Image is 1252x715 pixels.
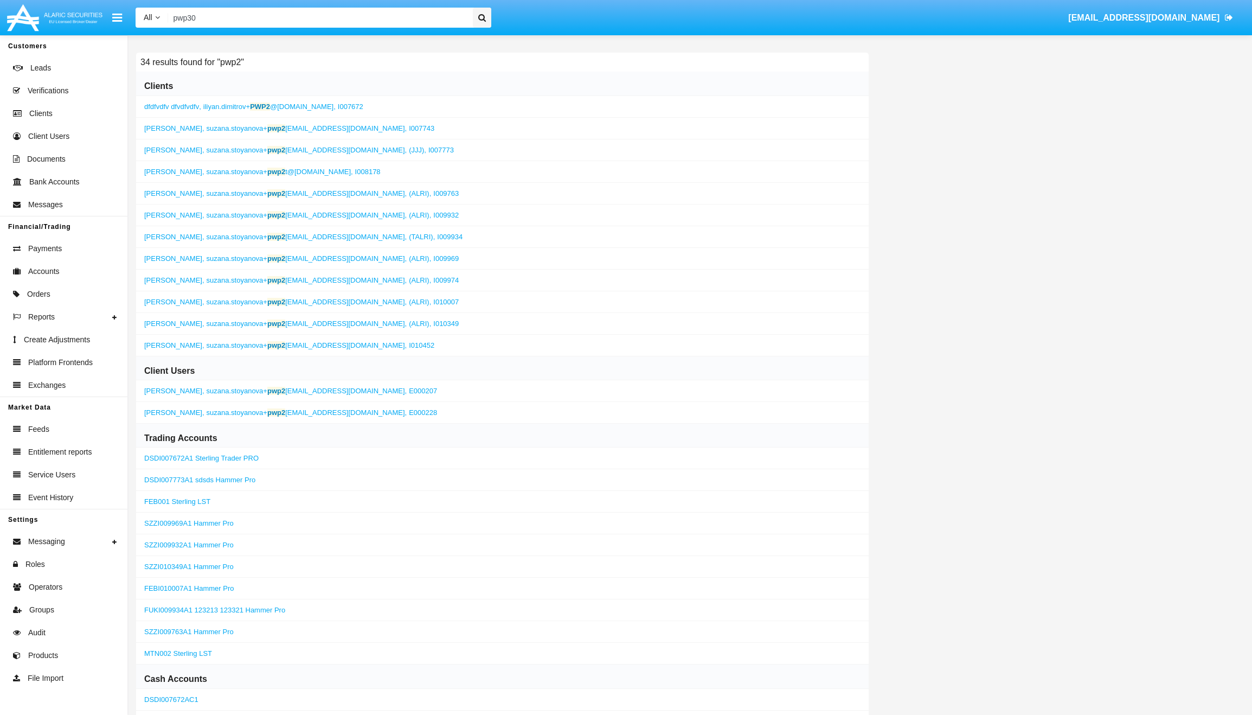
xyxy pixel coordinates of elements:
span: [EMAIL_ADDRESS][DOMAIN_NAME] [1068,13,1219,22]
span: I010452 [409,341,434,349]
span: (ALRI), [409,254,431,263]
span: [PERSON_NAME] [144,254,202,263]
span: (ALRI), [409,320,431,328]
a: , [144,189,459,197]
span: [PERSON_NAME] [144,168,202,176]
a: All [136,12,168,23]
span: Payments [28,243,62,254]
span: iliyan.dimitrov+ @[DOMAIN_NAME], [203,103,336,111]
span: suzana.stoyanova+ [EMAIL_ADDRESS][DOMAIN_NAME], [207,387,407,395]
a: FUKI009934A1 123213 123321 Hammer Pro [144,606,285,614]
a: FEB001 Sterling LST [144,497,210,506]
span: I009763 [433,189,459,197]
span: suzana.stoyanova+ [EMAIL_ADDRESS][DOMAIN_NAME], [207,408,407,417]
span: (ALRI), [409,189,431,197]
span: I007672 [338,103,363,111]
span: (TALRI), [409,233,435,241]
a: SZZI010349A1 Hammer Pro [144,563,234,571]
span: (ALRI), [409,211,431,219]
span: suzana.stoyanova+ [EMAIL_ADDRESS][DOMAIN_NAME], [207,233,407,241]
a: , [144,168,381,176]
span: File Import [28,673,63,684]
span: Leads [30,62,51,74]
b: pwp2 [267,146,285,154]
span: suzana.stoyanova+ [EMAIL_ADDRESS][DOMAIN_NAME], [207,124,407,132]
a: , [144,146,454,154]
a: [EMAIL_ADDRESS][DOMAIN_NAME] [1063,3,1238,33]
span: All [144,13,152,22]
span: suzana.stoyanova+ [EMAIL_ADDRESS][DOMAIN_NAME], [207,276,407,284]
span: Operators [29,582,62,593]
b: pwp2 [267,124,285,132]
span: [PERSON_NAME] [144,276,202,284]
a: MTN002 Sterling LST [144,649,212,657]
span: Feeds [28,424,49,435]
span: I009969 [433,254,459,263]
a: , [144,233,463,241]
span: Verifications [28,85,68,97]
span: suzana.stoyanova+ [EMAIL_ADDRESS][DOMAIN_NAME], [207,298,407,306]
b: pwp2 [267,408,285,417]
span: Audit [28,627,46,639]
span: Clients [29,108,53,119]
b: pwp2 [267,320,285,328]
a: , [144,124,434,132]
span: [PERSON_NAME] [144,146,202,154]
b: pwp2 [267,211,285,219]
span: [PERSON_NAME] [144,408,202,417]
a: DSDI007773A1 sdsds Hammer Pro [144,476,255,484]
span: [PERSON_NAME] [144,298,202,306]
b: pwp2 [267,276,285,284]
a: DSDI007672AC1 [144,695,198,704]
a: , [144,276,459,284]
h6: 34 results found for "pwp2" [136,53,248,72]
a: , [144,408,437,417]
span: Roles [25,559,45,570]
span: I010349 [433,320,459,328]
span: I007743 [409,124,434,132]
span: Documents [27,154,66,165]
span: E000228 [409,408,437,417]
a: , [144,254,459,263]
a: SZZI009763A1 Hammer Pro [144,628,234,636]
span: (ALRI), [409,276,431,284]
span: Orders [27,289,50,300]
span: dfdfvdfv dfvdfvdfv [144,103,199,111]
span: Exchanges [28,380,66,391]
b: pwp2 [267,387,285,395]
input: Search [168,8,470,28]
h6: Client Users [144,365,195,377]
span: I010007 [433,298,459,306]
h6: Clients [144,80,173,92]
span: [PERSON_NAME] [144,233,202,241]
span: suzana.stoyanova+ t@[DOMAIN_NAME], [207,168,353,176]
span: suzana.stoyanova+ [EMAIL_ADDRESS][DOMAIN_NAME], [207,341,407,349]
span: suzana.stoyanova+ [EMAIL_ADDRESS][DOMAIN_NAME], [207,146,407,154]
span: (JJJ), [409,146,426,154]
span: [PERSON_NAME] [144,211,202,219]
span: Messaging [28,536,65,547]
a: SZZI009932A1 Hammer Pro [144,541,234,549]
span: (ALRI), [409,298,431,306]
a: DSDI007672A1 Sterling Trader PRO [144,454,259,462]
a: , [144,341,434,349]
span: Bank Accounts [29,176,80,188]
span: I007773 [428,146,454,154]
a: , [144,103,363,111]
span: I009974 [433,276,459,284]
b: pwp2 [267,168,285,176]
span: [PERSON_NAME] [144,124,202,132]
span: Groups [29,604,54,616]
span: Reports [28,311,55,323]
span: I009932 [433,211,459,219]
span: suzana.stoyanova+ [EMAIL_ADDRESS][DOMAIN_NAME], [207,211,407,219]
a: , [144,298,459,306]
span: Entitlement reports [28,446,92,458]
b: pwp2 [267,254,285,263]
span: I008178 [355,168,381,176]
a: SZZI009969A1 Hammer Pro [144,519,234,527]
a: , [144,387,437,395]
h6: Trading Accounts [144,432,217,444]
span: Accounts [28,266,60,277]
h6: Cash Accounts [144,673,207,685]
